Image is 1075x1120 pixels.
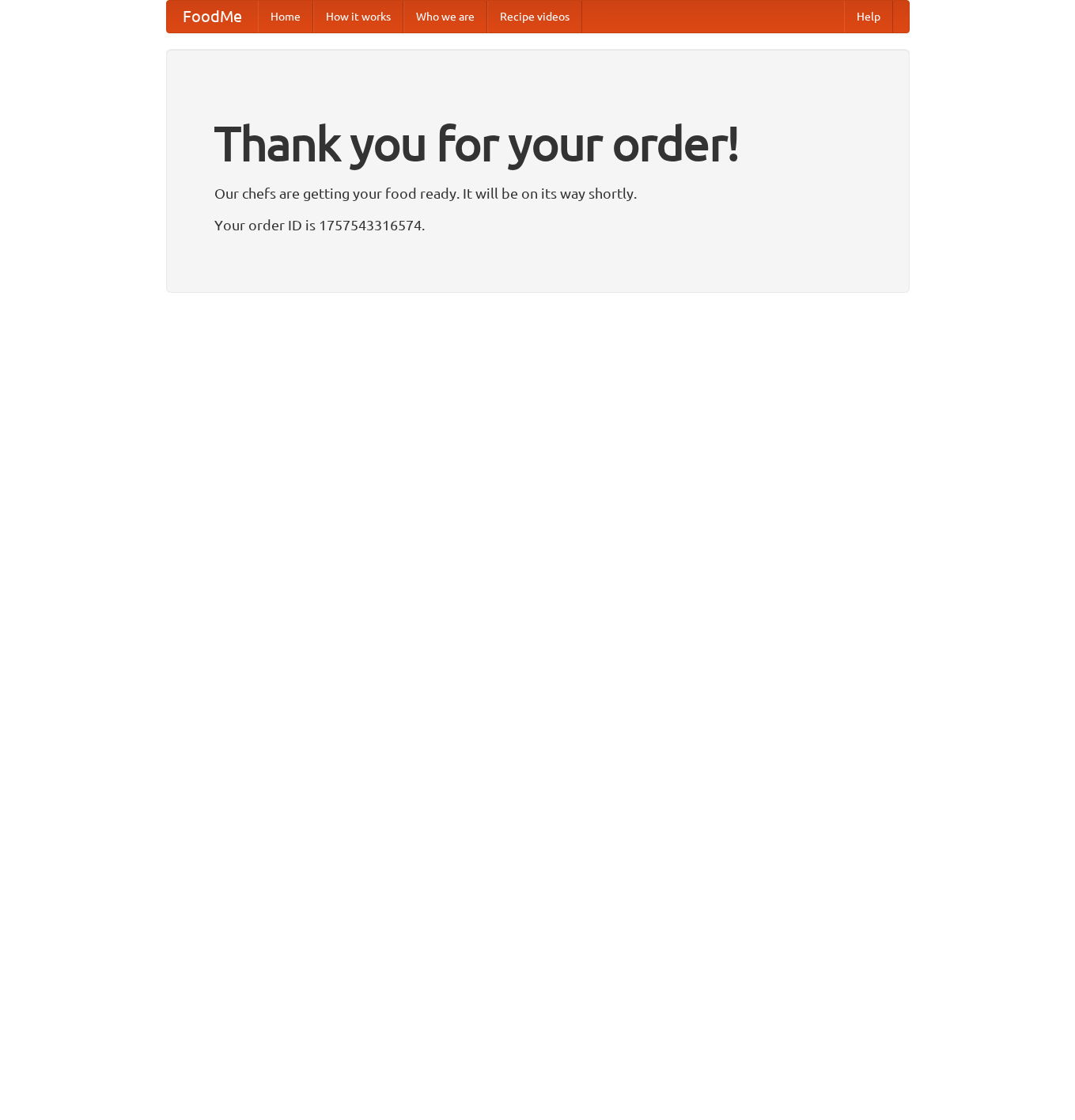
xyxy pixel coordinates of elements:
p: Our chefs are getting your food ready. It will be on its way shortly. [214,181,861,205]
a: How it works [313,1,403,32]
a: Home [258,1,313,32]
a: Who we are [403,1,487,32]
p: Your order ID is 1757543316574. [214,213,861,237]
a: Recipe videos [487,1,582,32]
a: Help [844,1,893,32]
h1: Thank you for your order! [214,105,861,181]
a: FoodMe [167,1,258,32]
